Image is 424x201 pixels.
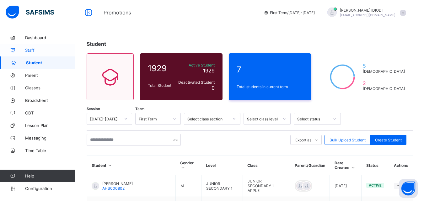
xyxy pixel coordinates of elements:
[363,69,405,74] span: [DEMOGRAPHIC_DATA]
[175,156,201,175] th: Gender
[201,156,243,175] th: Level
[87,41,106,47] span: Student
[330,138,366,142] span: Bulk Upload Student
[102,186,125,191] span: AHS000802
[369,183,382,188] span: active
[340,13,395,17] span: [EMAIL_ADDRESS][DOMAIN_NAME]
[104,9,254,16] span: Promotions
[175,175,201,197] td: M
[389,156,413,175] th: Actions
[25,98,75,103] span: Broadsheet
[25,48,75,53] span: Staff
[90,117,121,121] div: [DATE]-[DATE]
[87,107,100,111] span: Session
[25,123,75,128] span: Lesson Plan
[243,156,290,175] th: Class
[351,165,356,170] i: Sort in Ascending Order
[107,163,113,168] i: Sort in Ascending Order
[187,117,229,121] div: Select class section
[375,138,402,142] span: Create Student
[148,63,174,73] span: 1929
[26,60,75,65] span: Student
[177,63,215,67] span: Active Student
[362,156,389,175] th: Status
[6,6,54,19] img: safsims
[177,80,215,85] span: Deactivated Student
[295,138,311,142] span: Export as
[363,86,405,91] span: [DEMOGRAPHIC_DATA]
[135,107,144,111] span: Term
[25,85,75,90] span: Classes
[330,156,362,175] th: Date Created
[243,175,290,197] td: JUNIOR SECONDARY 1 APPLE
[25,173,75,178] span: Help
[25,135,75,140] span: Messaging
[321,8,409,18] div: NORAIDIODI
[25,186,75,191] span: Configuration
[87,156,176,175] th: Student
[237,84,303,89] span: Total students in current term
[25,148,75,153] span: Time Table
[25,35,75,40] span: Dashboard
[102,181,133,186] span: [PERSON_NAME]
[201,175,243,197] td: JUNIOR SECONDARY 1
[146,82,175,89] div: Total Student
[290,156,330,175] th: Parent/Guardian
[297,117,329,121] div: Select status
[25,73,75,78] span: Parent
[25,110,75,115] span: CBT
[203,67,215,74] span: 1929
[399,179,418,198] button: Open asap
[247,117,279,121] div: Select class level
[139,117,169,121] div: First Term
[340,8,395,13] span: [PERSON_NAME] IDIODI
[264,10,315,15] span: session/term information
[330,175,362,197] td: [DATE]
[363,63,405,69] span: 5
[180,165,185,170] i: Sort in Ascending Order
[237,65,303,74] span: 7
[212,85,215,91] span: 0
[363,80,405,86] span: 2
